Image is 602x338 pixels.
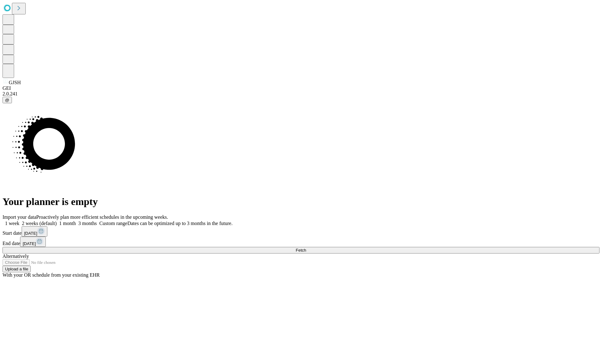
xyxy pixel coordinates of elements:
div: 2.0.241 [3,91,599,97]
button: [DATE] [22,226,47,237]
span: 1 week [5,221,19,226]
span: 1 month [59,221,76,226]
button: [DATE] [20,237,46,247]
span: Proactively plan more efficient schedules in the upcoming weeks. [36,214,168,220]
span: GJSH [9,80,21,85]
span: [DATE] [23,241,36,246]
button: Upload a file [3,266,31,272]
div: Start date [3,226,599,237]
span: 2 weeks (default) [22,221,57,226]
button: Fetch [3,247,599,253]
div: GEI [3,85,599,91]
span: [DATE] [24,231,37,236]
button: @ [3,97,12,103]
span: Custom range [99,221,127,226]
span: 3 months [78,221,97,226]
span: With your OR schedule from your existing EHR [3,272,100,278]
div: End date [3,237,599,247]
span: Import your data [3,214,36,220]
span: Fetch [296,248,306,253]
span: Alternatively [3,253,29,259]
h1: Your planner is empty [3,196,599,207]
span: Dates can be optimized up to 3 months in the future. [127,221,232,226]
span: @ [5,98,9,102]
